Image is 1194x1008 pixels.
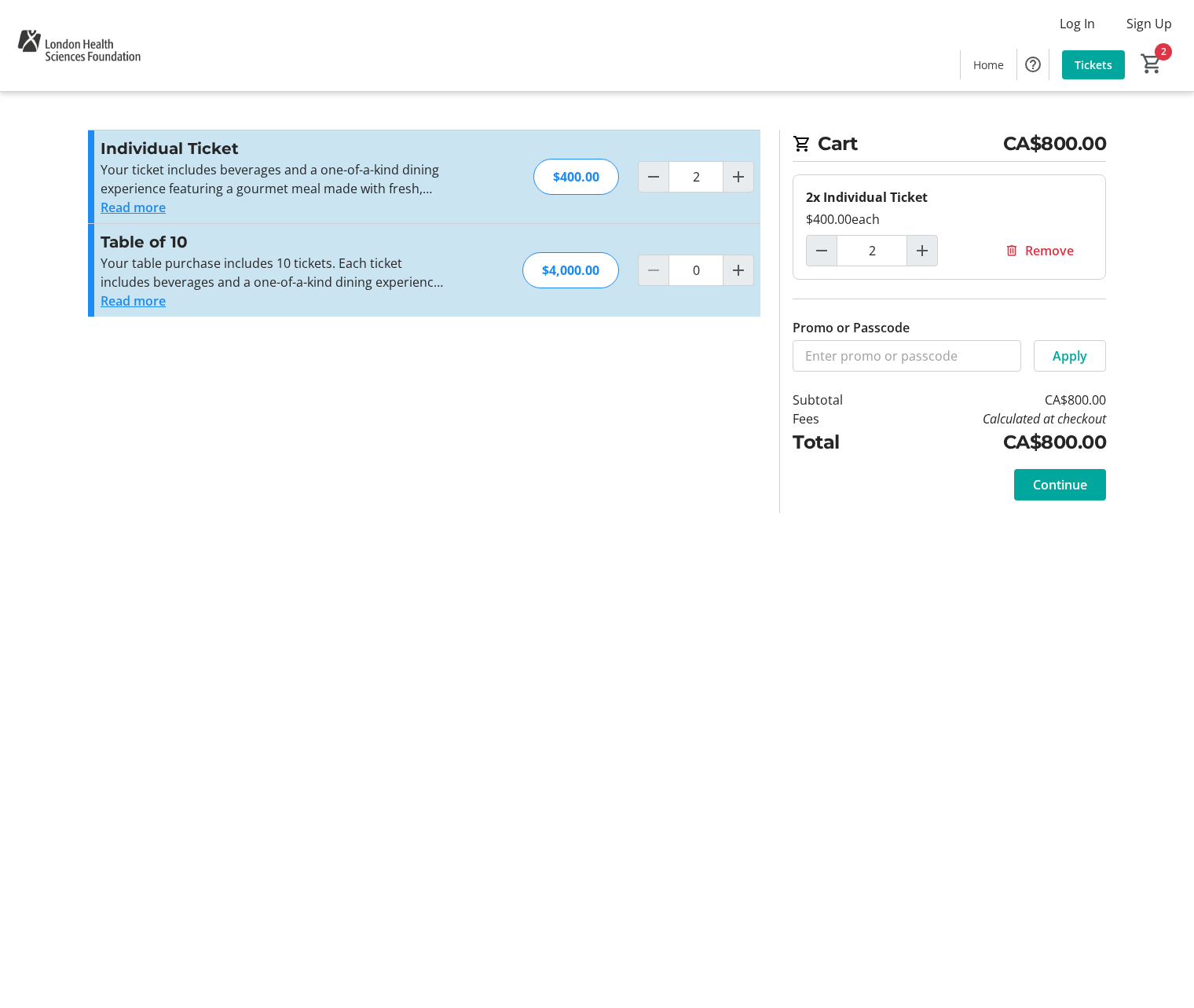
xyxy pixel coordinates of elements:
[1034,340,1106,372] button: Apply
[806,210,1093,229] div: $400.00 each
[101,291,166,310] button: Read more
[723,162,753,192] button: Increment by one
[1126,14,1172,33] span: Sign Up
[793,130,1106,162] h2: Cart
[793,409,884,428] td: Fees
[1025,241,1074,260] span: Remove
[1003,130,1107,158] span: CA$800.00
[101,254,444,291] p: Your table purchase includes 10 tickets. Each ticket includes beverages and a one-of-a-kind dinin...
[1114,11,1185,36] button: Sign Up
[9,6,148,85] img: London Health Sciences Foundation's Logo
[1137,49,1166,78] button: Cart
[793,428,884,456] td: Total
[533,159,619,195] div: $400.00
[101,160,444,198] p: Your ticket includes beverages and a one-of-a-kind dining experience featuring a gourmet meal mad...
[101,137,444,160] h3: Individual Ticket
[807,236,837,266] button: Decrement by one
[723,255,753,285] button: Increment by one
[907,236,937,266] button: Increment by one
[884,390,1106,409] td: CA$800.00
[793,318,910,337] label: Promo or Passcode
[101,230,444,254] h3: Table of 10
[1053,346,1087,365] span: Apply
[1062,50,1125,79] a: Tickets
[986,235,1093,266] button: Remove
[1014,469,1106,500] button: Continue
[1017,49,1049,80] button: Help
[793,340,1021,372] input: Enter promo or passcode
[1047,11,1108,36] button: Log In
[884,428,1106,456] td: CA$800.00
[639,162,668,192] button: Decrement by one
[1060,14,1095,33] span: Log In
[668,161,723,192] input: Individual Ticket Quantity
[101,198,166,217] button: Read more
[837,235,907,266] input: Individual Ticket Quantity
[973,57,1004,73] span: Home
[522,252,619,288] div: $4,000.00
[668,255,723,286] input: Table of 10 Quantity
[961,50,1016,79] a: Home
[1033,475,1087,494] span: Continue
[884,409,1106,428] td: Calculated at checkout
[1075,57,1112,73] span: Tickets
[806,188,1093,207] div: 2x Individual Ticket
[793,390,884,409] td: Subtotal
